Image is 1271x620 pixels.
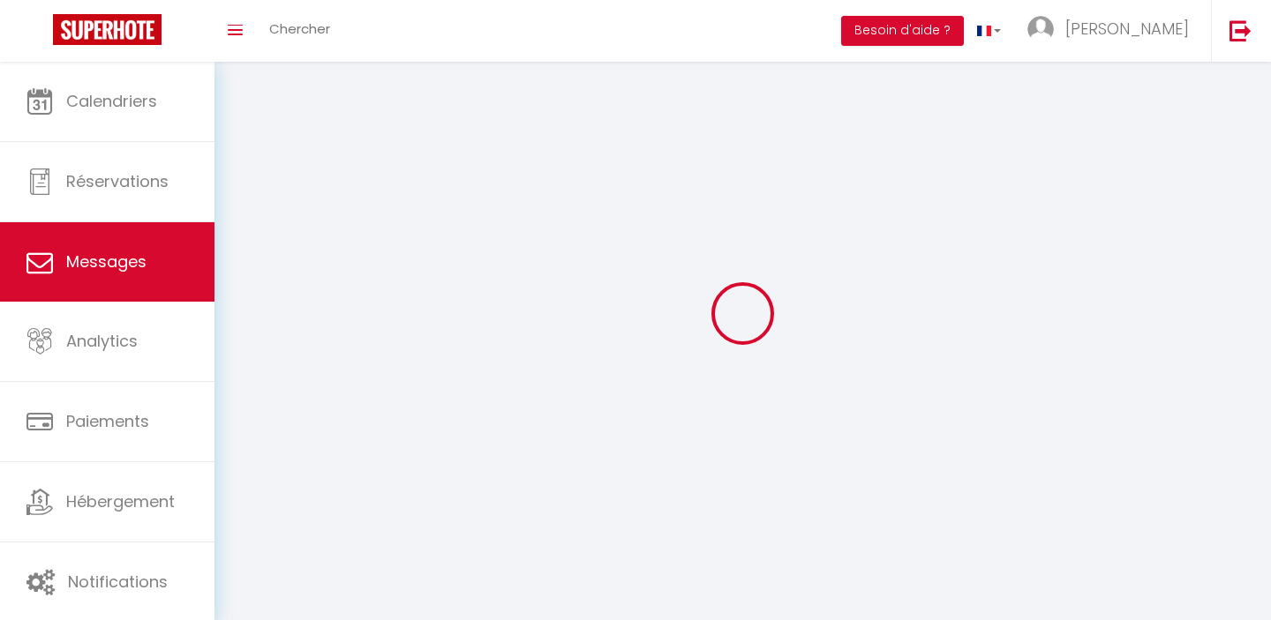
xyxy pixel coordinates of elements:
[66,410,149,432] span: Paiements
[14,7,67,60] button: Ouvrir le widget de chat LiveChat
[66,250,147,273] span: Messages
[1196,541,1258,607] iframe: Chat
[66,90,157,112] span: Calendriers
[841,16,964,46] button: Besoin d'aide ?
[68,571,168,593] span: Notifications
[1230,19,1252,41] img: logout
[53,14,162,45] img: Super Booking
[66,170,169,192] span: Réservations
[269,19,330,38] span: Chercher
[1027,16,1054,42] img: ...
[66,330,138,352] span: Analytics
[1065,18,1189,40] span: [PERSON_NAME]
[66,490,175,512] span: Hébergement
